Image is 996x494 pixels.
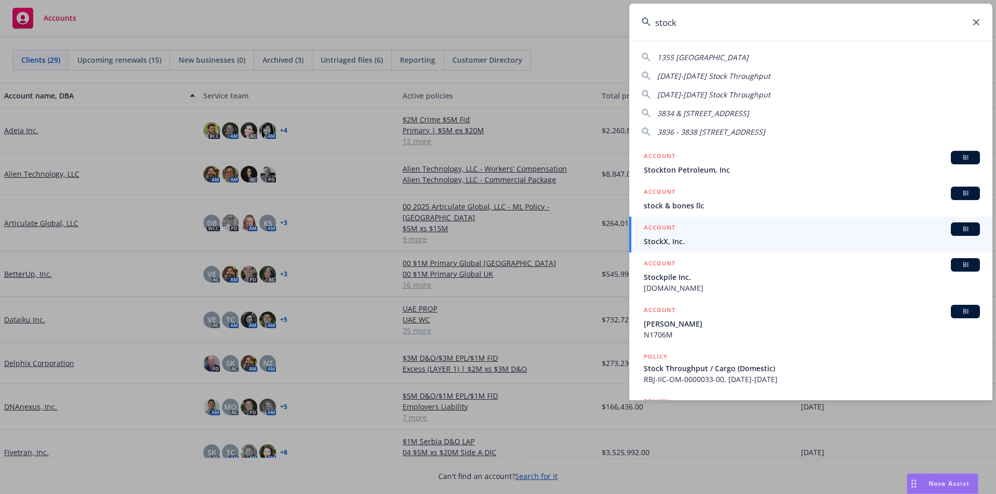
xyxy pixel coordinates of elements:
[955,153,976,162] span: BI
[629,217,992,252] a: ACCOUNTBIStockX, Inc.
[644,272,980,283] span: Stockpile Inc.
[629,346,992,390] a: POLICYStock Throughput / Cargo (Domestic)RBJ-IIC-OM-0000033-00, [DATE]-[DATE]
[955,307,976,316] span: BI
[657,127,765,137] span: 3836 - 3838 [STREET_ADDRESS]
[657,52,749,62] span: 1355 [GEOGRAPHIC_DATA]
[644,305,675,317] h5: ACCOUNT
[629,299,992,346] a: ACCOUNTBI[PERSON_NAME]N1706M
[955,260,976,270] span: BI
[644,318,980,329] span: [PERSON_NAME]
[644,222,675,235] h5: ACCOUNT
[657,71,770,81] span: [DATE]-[DATE] Stock Throughput
[644,258,675,271] h5: ACCOUNT
[955,189,976,198] span: BI
[644,374,980,385] span: RBJ-IIC-OM-0000033-00, [DATE]-[DATE]
[644,329,980,340] span: N1706M
[644,164,980,175] span: Stockton Petroleum, Inc
[657,90,770,100] span: [DATE]-[DATE] Stock Throughput
[644,151,675,163] h5: ACCOUNT
[629,390,992,435] a: POLICY
[907,474,920,493] div: Drag to move
[644,351,668,362] h5: POLICY
[907,473,978,494] button: Nova Assist
[644,236,980,247] span: StockX, Inc.
[644,396,668,406] h5: POLICY
[955,224,976,234] span: BI
[629,252,992,299] a: ACCOUNTBIStockpile Inc.[DOMAIN_NAME]
[629,4,992,41] input: Search...
[629,145,992,181] a: ACCOUNTBIStockton Petroleum, Inc
[644,200,980,211] span: stock & bones llc
[629,181,992,217] a: ACCOUNTBIstock & bones llc
[644,283,980,293] span: [DOMAIN_NAME]
[929,479,970,488] span: Nova Assist
[644,363,980,374] span: Stock Throughput / Cargo (Domestic)
[644,187,675,199] h5: ACCOUNT
[657,108,749,118] span: 3834 & [STREET_ADDRESS]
